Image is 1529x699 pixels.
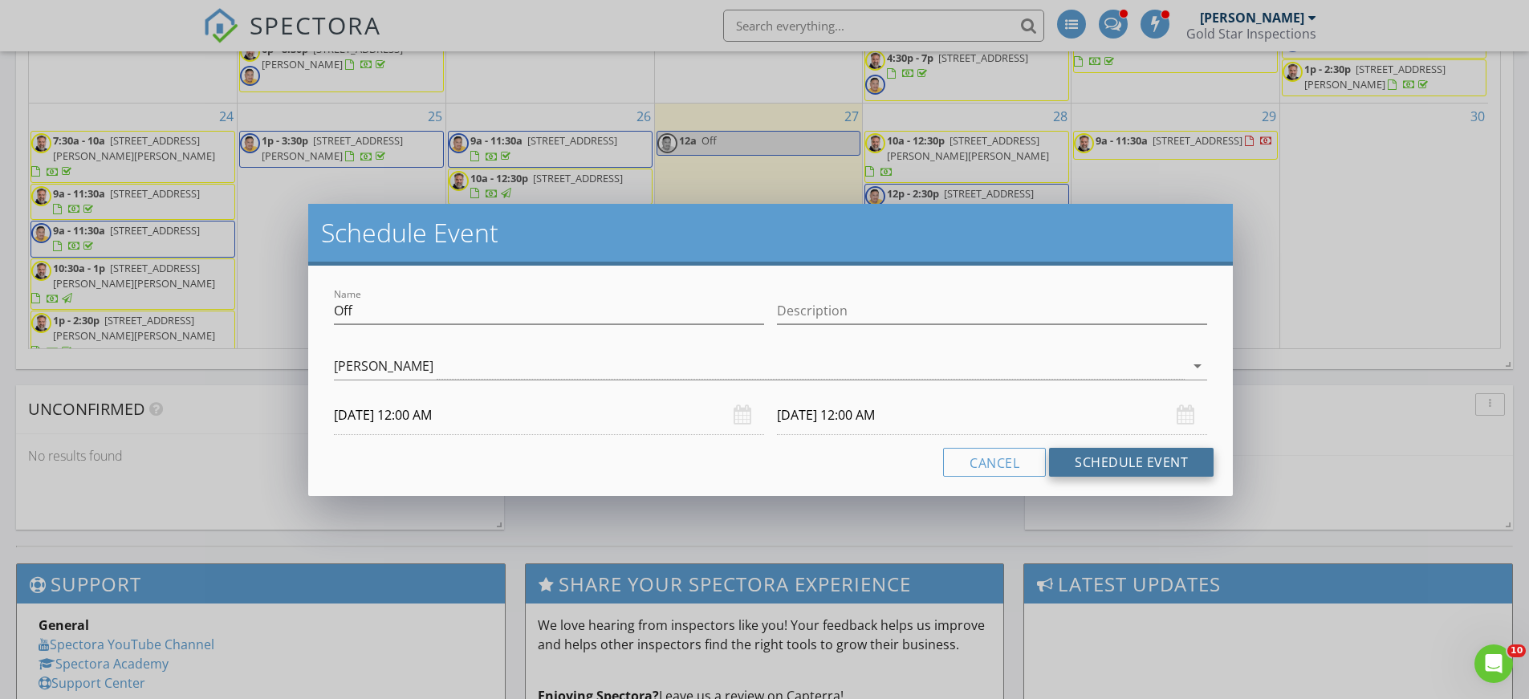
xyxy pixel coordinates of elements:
[1049,448,1214,477] button: Schedule Event
[943,448,1046,477] button: Cancel
[1474,644,1513,683] iframe: Intercom live chat
[321,217,1220,249] h2: Schedule Event
[334,359,433,373] div: [PERSON_NAME]
[334,396,764,435] input: Select date
[777,396,1207,435] input: Select date
[1507,644,1526,657] span: 10
[1188,356,1207,376] i: arrow_drop_down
